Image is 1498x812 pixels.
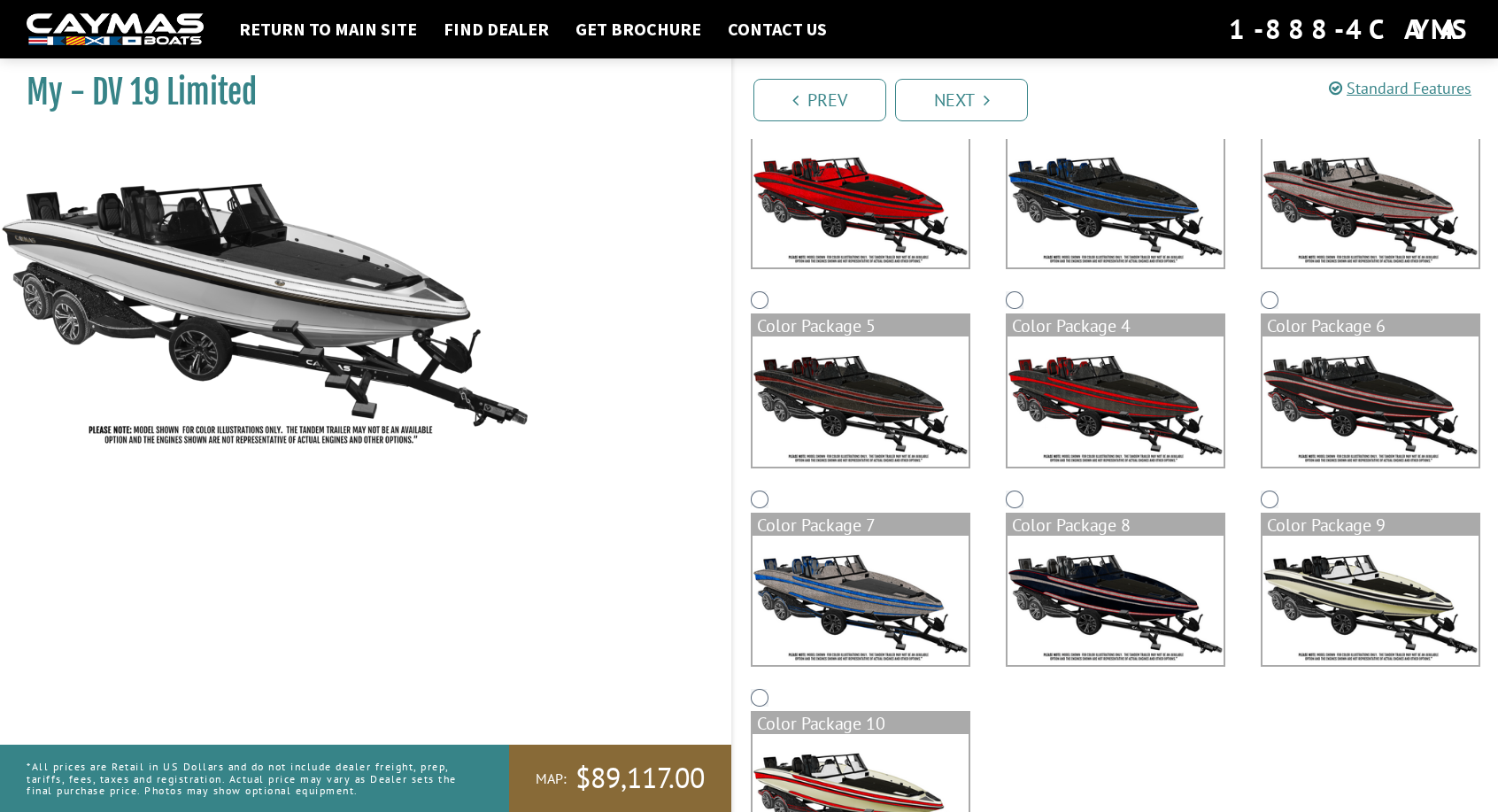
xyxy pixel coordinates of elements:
[1229,10,1471,49] div: 1-888-4CAYMAS
[1008,315,1224,336] div: Color Package 4
[1262,138,1479,267] img: color_package_468.png
[1262,514,1479,536] div: Color Package 9
[753,336,969,466] img: color_package_469.png
[230,18,426,41] a: Return to main site
[1329,78,1471,98] a: Standard Features
[509,745,731,812] a: MAP:$89,117.00
[1008,514,1224,536] div: Color Package 8
[1262,336,1479,466] img: color_package_471.png
[27,13,204,46] img: white-logo-c9c8dbefe5ff5ceceb0f0178aa75bf4bb51f6bca0971e226c86eb53dfe498488.png
[1008,336,1224,466] img: color_package_470.png
[1008,536,1224,665] img: color_package_473.png
[27,73,687,112] h1: My - DV 19 Limited
[27,752,469,805] p: *All prices are Retail in US Dollars and do not include dealer freight, prep, tariffs, fees, taxe...
[1262,536,1479,665] img: color_package_474.png
[753,713,969,734] div: Color Package 10
[753,315,969,336] div: Color Package 5
[753,79,886,121] a: Prev
[575,760,705,797] span: $89,117.00
[719,18,836,41] a: Contact Us
[435,18,558,41] a: Find Dealer
[1008,138,1224,267] img: color_package_467.png
[1262,315,1479,336] div: Color Package 6
[753,536,969,665] img: color_package_472.png
[753,138,969,267] img: color_package_466.png
[536,769,567,788] span: MAP:
[567,18,710,41] a: Get Brochure
[749,76,1498,121] ul: Pagination
[895,79,1028,121] a: Next
[753,514,969,536] div: Color Package 7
